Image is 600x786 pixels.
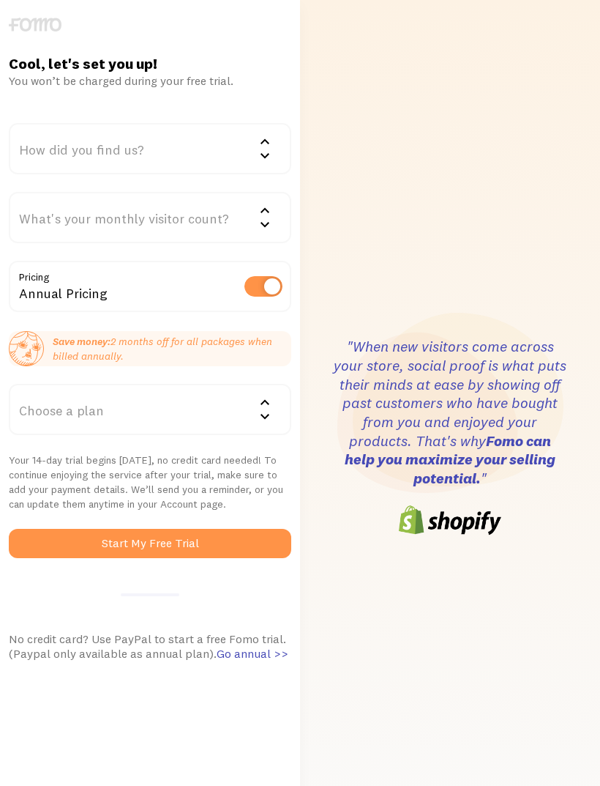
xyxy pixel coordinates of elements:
div: Choose a plan [9,384,291,435]
div: No credit card? Use PayPal to start a free Fomo trial. (Paypal only available as annual plan). [9,631,291,661]
div: What's your monthly visitor count? [9,192,291,243]
h3: "When new visitors come across your store, social proof is what puts their minds at ease by showi... [333,337,567,488]
div: How did you find us? [9,123,291,174]
div: You won’t be charged during your free trial. [9,73,291,88]
h1: Cool, let's set you up! [9,54,291,73]
img: fomo-logo-gray-b99e0e8ada9f9040e2984d0d95b3b12da0074ffd48d1e5cb62ac37fc77b0b268.svg [9,18,61,31]
button: Start My Free Trial [9,529,291,558]
p: Your 14-day trial begins [DATE], no credit card needed! To continue enjoying the service after yo... [9,453,291,511]
p: 2 months off for all packages when billed annually. [53,334,291,363]
div: Annual Pricing [9,261,291,314]
strong: Save money: [53,335,110,348]
span: Go annual >> [217,646,288,661]
img: shopify-logo-6cb0242e8808f3daf4ae861e06351a6977ea544d1a5c563fd64e3e69b7f1d4c4.png [399,505,501,535]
